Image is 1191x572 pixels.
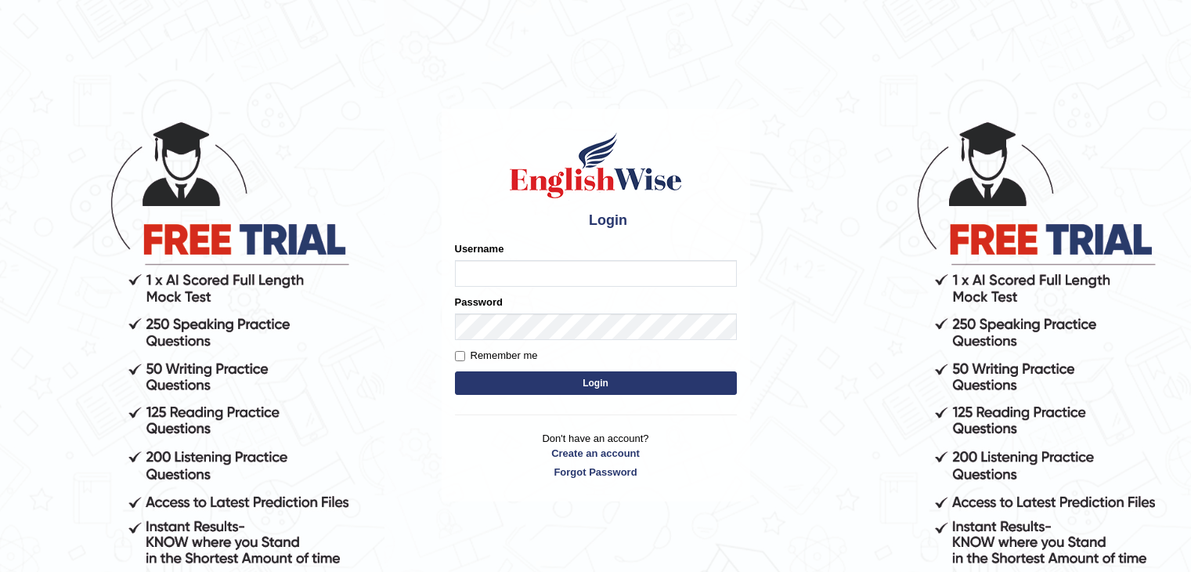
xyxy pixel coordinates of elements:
label: Remember me [455,348,538,364]
button: Login [455,371,737,395]
a: Create an account [455,446,737,461]
input: Remember me [455,351,465,361]
a: Forgot Password [455,465,737,480]
p: Don't have an account? [455,431,737,480]
label: Password [455,295,503,310]
label: Username [455,241,504,256]
img: Logo of English Wise sign in for intelligent practice with AI [507,130,685,201]
h4: Login [455,208,737,234]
